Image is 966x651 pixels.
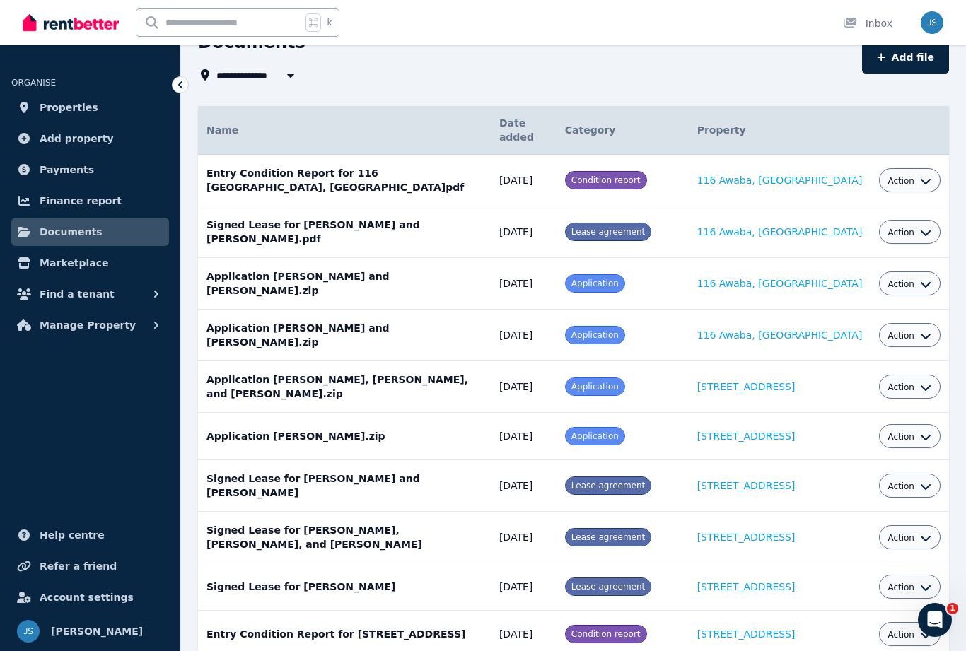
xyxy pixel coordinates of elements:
[571,481,645,491] span: Lease agreement
[571,629,641,639] span: Condition report
[491,310,557,361] td: [DATE]
[888,629,914,640] span: Action
[888,175,931,187] button: Action
[198,155,491,206] td: Entry Condition Report for 116 [GEOGRAPHIC_DATA], [GEOGRAPHIC_DATA]pdf
[697,430,796,442] a: [STREET_ADDRESS]
[11,552,169,580] a: Refer a friend
[888,330,931,341] button: Action
[918,603,952,637] iframe: Intercom live chat
[697,581,796,592] a: [STREET_ADDRESS]
[11,93,169,122] a: Properties
[11,124,169,153] a: Add property
[888,532,931,544] button: Action
[11,78,56,88] span: ORGANISE
[557,106,689,155] th: Category
[491,361,557,413] td: [DATE]
[491,413,557,460] td: [DATE]
[198,310,491,361] td: Application [PERSON_NAME] and [PERSON_NAME].zip
[11,521,169,549] a: Help centre
[40,161,94,178] span: Payments
[921,11,943,34] img: Jennifer Schur
[697,628,796,640] a: [STREET_ADDRESS]
[17,620,40,643] img: Jennifer Schur
[40,223,103,240] span: Documents
[697,329,863,341] a: 116 Awaba, [GEOGRAPHIC_DATA]
[571,382,619,392] span: Application
[888,532,914,544] span: Action
[862,41,949,74] button: Add file
[571,582,645,592] span: Lease agreement
[40,558,117,575] span: Refer a friend
[327,17,332,28] span: k
[198,258,491,310] td: Application [PERSON_NAME] and [PERSON_NAME].zip
[888,175,914,187] span: Action
[23,12,119,33] img: RentBetter
[491,563,557,611] td: [DATE]
[491,155,557,206] td: [DATE]
[491,106,557,155] th: Date added
[40,589,134,606] span: Account settings
[198,413,491,460] td: Application [PERSON_NAME].zip
[40,317,136,334] span: Manage Property
[40,286,115,303] span: Find a tenant
[40,192,122,209] span: Finance report
[40,254,108,271] span: Marketplace
[697,381,796,392] a: [STREET_ADDRESS]
[198,460,491,512] td: Signed Lease for [PERSON_NAME] and [PERSON_NAME]
[11,583,169,611] a: Account settings
[11,311,169,339] button: Manage Property
[888,278,914,290] span: Action
[888,582,914,593] span: Action
[491,460,557,512] td: [DATE]
[40,99,98,116] span: Properties
[888,582,931,593] button: Action
[206,124,238,136] span: Name
[697,175,863,186] a: 116 Awaba, [GEOGRAPHIC_DATA]
[697,278,863,289] a: 116 Awaba, [GEOGRAPHIC_DATA]
[888,227,914,238] span: Action
[11,249,169,277] a: Marketplace
[11,218,169,246] a: Documents
[198,563,491,611] td: Signed Lease for [PERSON_NAME]
[843,16,892,30] div: Inbox
[571,227,645,237] span: Lease agreement
[491,206,557,258] td: [DATE]
[888,330,914,341] span: Action
[198,361,491,413] td: Application [PERSON_NAME], [PERSON_NAME], and [PERSON_NAME].zip
[11,280,169,308] button: Find a tenant
[571,431,619,441] span: Application
[571,330,619,340] span: Application
[697,226,863,237] a: 116 Awaba, [GEOGRAPHIC_DATA]
[888,481,914,492] span: Action
[40,527,105,544] span: Help centre
[571,532,645,542] span: Lease agreement
[491,258,557,310] td: [DATE]
[888,382,914,393] span: Action
[888,431,931,442] button: Action
[888,481,931,492] button: Action
[571,175,641,185] span: Condition report
[198,206,491,258] td: Signed Lease for [PERSON_NAME] and [PERSON_NAME].pdf
[491,512,557,563] td: [DATE]
[198,512,491,563] td: Signed Lease for [PERSON_NAME], [PERSON_NAME], and [PERSON_NAME]
[947,603,958,614] span: 1
[689,106,871,155] th: Property
[888,227,931,238] button: Action
[888,629,931,640] button: Action
[40,130,114,147] span: Add property
[11,187,169,215] a: Finance report
[11,156,169,184] a: Payments
[888,382,931,393] button: Action
[697,532,796,543] a: [STREET_ADDRESS]
[888,278,931,290] button: Action
[571,278,619,288] span: Application
[51,623,143,640] span: [PERSON_NAME]
[888,431,914,442] span: Action
[697,480,796,491] a: [STREET_ADDRESS]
